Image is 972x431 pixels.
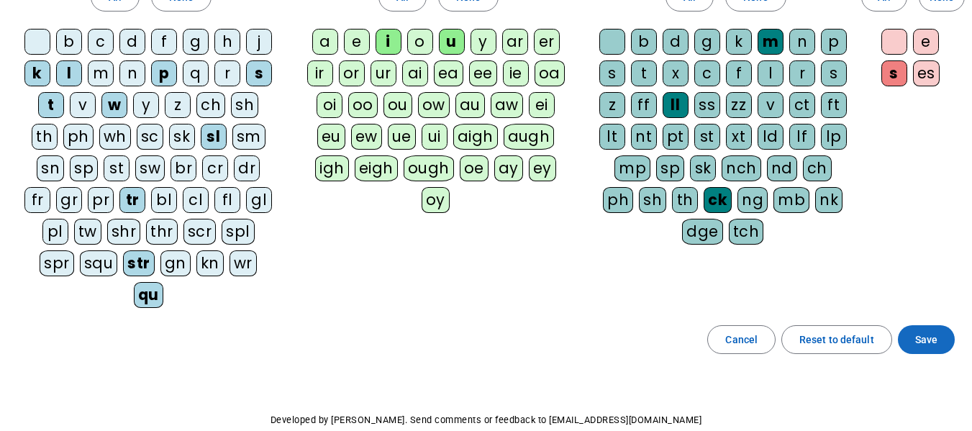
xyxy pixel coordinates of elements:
[183,187,209,213] div: cl
[455,92,485,118] div: au
[404,155,454,181] div: ough
[502,29,528,55] div: ar
[694,60,720,86] div: c
[183,29,209,55] div: g
[639,187,666,213] div: sh
[726,60,752,86] div: f
[246,187,272,213] div: gl
[234,155,260,181] div: dr
[70,92,96,118] div: v
[682,219,723,245] div: dge
[99,124,131,150] div: wh
[614,155,650,181] div: mp
[726,124,752,150] div: xt
[821,60,847,86] div: s
[24,187,50,213] div: fr
[214,60,240,86] div: r
[694,92,720,118] div: ss
[104,155,130,181] div: st
[214,187,240,213] div: fl
[307,60,333,86] div: ir
[789,60,815,86] div: r
[407,29,433,55] div: o
[439,29,465,55] div: u
[40,250,74,276] div: spr
[383,92,412,118] div: ou
[317,92,342,118] div: oi
[151,29,177,55] div: f
[133,92,159,118] div: y
[42,219,68,245] div: pl
[317,124,345,150] div: eu
[534,29,560,55] div: er
[88,60,114,86] div: m
[371,60,396,86] div: ur
[183,60,209,86] div: q
[434,60,463,86] div: ea
[631,124,657,150] div: nt
[12,412,960,429] p: Developed by [PERSON_NAME]. Send comments or feedback to [EMAIL_ADDRESS][DOMAIN_NAME]
[418,92,450,118] div: ow
[151,187,177,213] div: bl
[351,124,382,150] div: ew
[344,29,370,55] div: e
[88,187,114,213] div: pr
[453,124,498,150] div: aigh
[469,60,497,86] div: ee
[529,92,555,118] div: ei
[134,282,163,308] div: qu
[151,60,177,86] div: p
[767,155,797,181] div: nd
[913,60,940,86] div: es
[694,29,720,55] div: g
[690,155,716,181] div: sk
[315,155,349,181] div: igh
[631,92,657,118] div: ff
[663,92,689,118] div: ll
[119,187,145,213] div: tr
[722,155,761,181] div: nch
[312,29,338,55] div: a
[339,60,365,86] div: or
[246,60,272,86] div: s
[631,29,657,55] div: b
[196,92,225,118] div: ch
[63,124,94,150] div: ph
[694,124,720,150] div: st
[504,124,555,150] div: augh
[821,124,847,150] div: lp
[169,124,195,150] div: sk
[422,124,448,150] div: ui
[789,92,815,118] div: ct
[246,29,272,55] div: j
[355,155,398,181] div: eigh
[88,29,114,55] div: c
[494,155,523,181] div: ay
[599,124,625,150] div: lt
[74,219,101,245] div: tw
[789,124,815,150] div: lf
[663,29,689,55] div: d
[529,155,556,181] div: ey
[781,325,892,354] button: Reset to default
[70,155,98,181] div: sp
[202,155,228,181] div: cr
[107,219,141,245] div: shr
[729,219,764,245] div: tch
[881,60,907,86] div: s
[758,124,783,150] div: ld
[663,124,689,150] div: pt
[376,29,401,55] div: i
[656,155,684,181] div: sp
[631,60,657,86] div: t
[232,124,265,150] div: sm
[402,60,428,86] div: ai
[758,92,783,118] div: v
[183,219,217,245] div: scr
[119,60,145,86] div: n
[913,29,939,55] div: e
[80,250,118,276] div: squ
[726,29,752,55] div: k
[707,325,776,354] button: Cancel
[758,29,783,55] div: m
